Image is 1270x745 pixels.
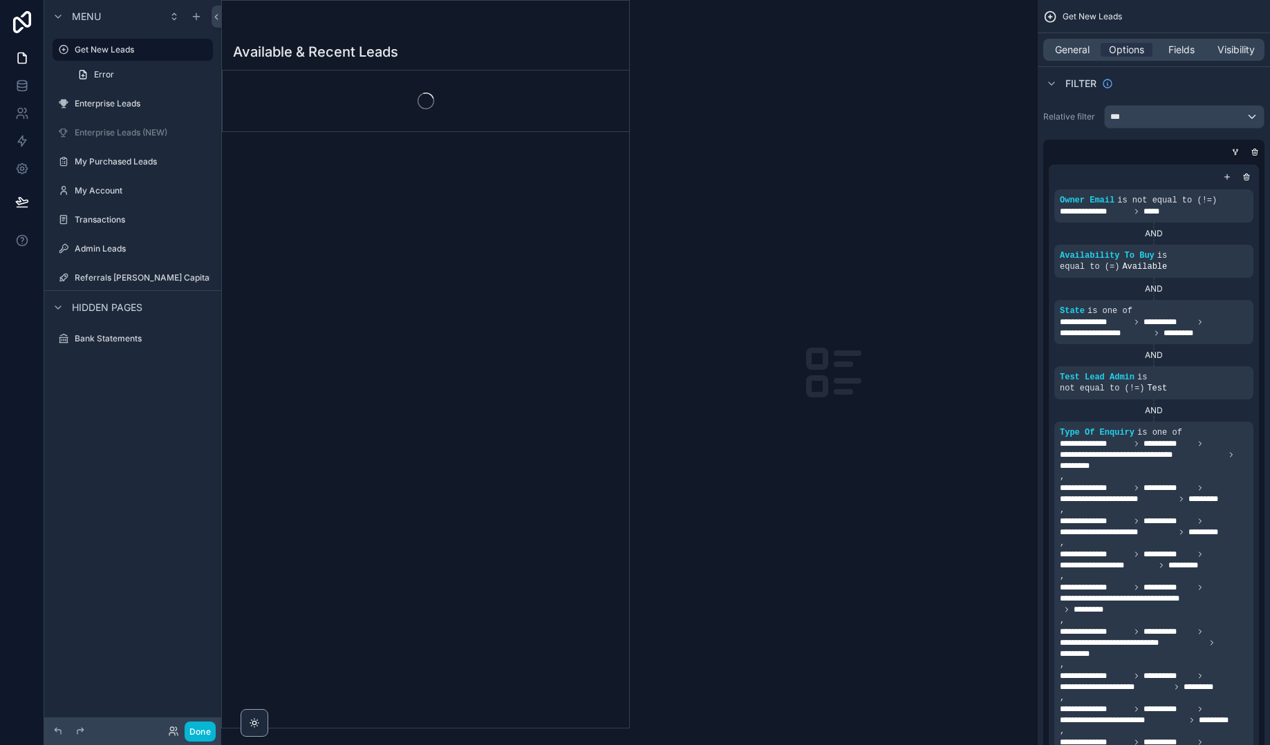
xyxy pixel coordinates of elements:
label: Bank Statements [75,333,210,344]
label: Enterprise Leads (NEW) [75,127,210,138]
a: Transactions [53,209,213,231]
span: Hidden pages [72,301,142,314]
span: Available [1122,262,1167,272]
span: Owner Email [1060,196,1114,205]
span: is one of [1137,428,1182,437]
span: Options [1109,43,1144,57]
span: Test [1147,384,1167,393]
span: Error [94,69,114,80]
label: Relative filter [1043,111,1099,122]
span: Availability To Buy [1060,251,1155,261]
a: Bank Statements [53,328,213,350]
span: Visibility [1217,43,1255,57]
div: AND [1054,405,1253,416]
label: Get New Leads [75,44,205,55]
span: is one of [1087,306,1132,316]
a: Enterprise Leads [53,93,213,115]
div: AND [1054,350,1253,361]
span: General [1055,43,1090,57]
div: AND [1054,283,1253,294]
span: , [1060,538,1065,548]
label: My Purchased Leads [75,156,210,167]
span: , [1060,616,1065,625]
label: Referrals [PERSON_NAME] Capital [75,272,212,283]
span: Filter [1065,77,1096,91]
h1: Available & Recent Leads [233,42,398,62]
span: Get New Leads [1063,11,1122,22]
span: Fields [1168,43,1195,57]
a: Get New Leads [53,39,213,61]
span: , [1060,693,1065,703]
label: Admin Leads [75,243,210,254]
label: Enterprise Leads [75,98,210,109]
a: Referrals [PERSON_NAME] Capital [53,267,213,289]
a: Admin Leads [53,238,213,260]
span: , [1060,572,1065,581]
label: Transactions [75,214,210,225]
a: My Account [53,180,213,202]
button: Done [185,722,216,742]
span: is not equal to (!=) [1117,196,1217,205]
div: AND [1054,228,1253,239]
span: Test Lead Admin [1060,372,1134,382]
span: , [1060,472,1065,482]
span: State [1060,306,1085,316]
label: My Account [75,185,210,196]
span: Menu [72,10,101,23]
span: Type Of Enquiry [1060,428,1134,437]
a: Error [69,64,213,86]
a: My Purchased Leads [53,151,213,173]
span: , [1060,505,1065,515]
span: , [1060,660,1065,670]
